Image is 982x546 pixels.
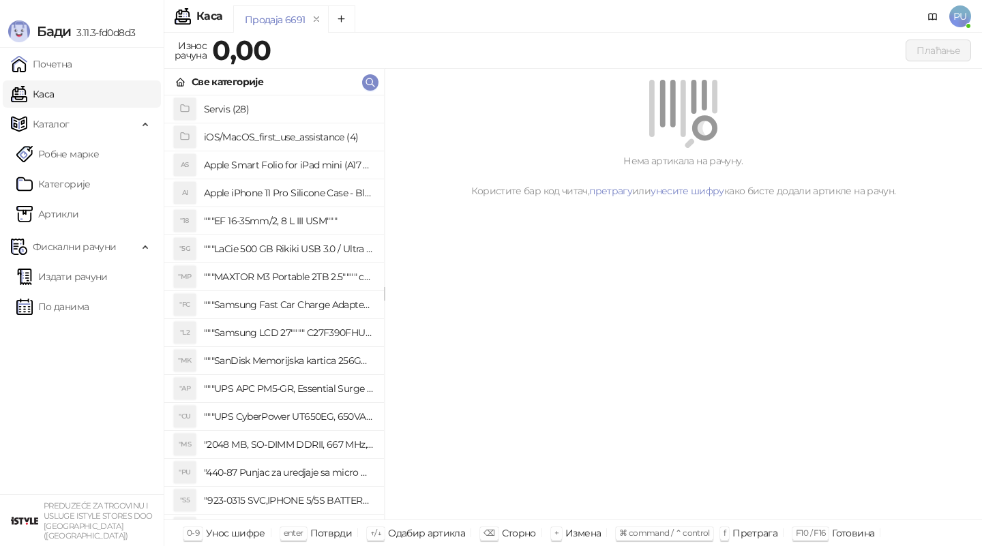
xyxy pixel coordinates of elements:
div: Продаја 6691 [245,12,305,27]
img: Logo [8,20,30,42]
h4: Apple Smart Folio for iPad mini (A17 Pro) - Sage [204,154,373,176]
small: PREDUZEĆE ZA TRGOVINU I USLUGE ISTYLE STORES DOO [GEOGRAPHIC_DATA] ([GEOGRAPHIC_DATA]) [44,501,153,541]
div: "L2 [174,322,196,344]
a: По данима [16,293,89,320]
h4: """UPS CyberPower UT650EG, 650VA/360W , line-int., s_uko, desktop""" [204,406,373,427]
span: ↑/↓ [370,528,381,538]
a: унесите шифру [651,185,724,197]
span: Бади [37,23,71,40]
div: "AP [174,378,196,399]
span: Каталог [33,110,70,138]
a: Документација [922,5,944,27]
div: "MK [174,350,196,371]
h4: """EF 16-35mm/2, 8 L III USM""" [204,210,373,232]
div: Каса [196,11,222,22]
strong: 0,00 [212,33,271,67]
span: PU [949,5,971,27]
div: "18 [174,210,196,232]
a: Робне марке [16,140,99,168]
div: "SD [174,517,196,539]
div: Нема артикала на рачуну. Користите бар код читач, или како бисте додали артикле на рачун. [401,153,966,198]
span: F10 / F16 [796,528,825,538]
a: Каса [11,80,54,108]
div: Потврди [310,524,353,542]
div: "FC [174,294,196,316]
div: "CU [174,406,196,427]
a: ArtikliАртикли [16,200,79,228]
a: Категорије [16,170,91,198]
div: "S5 [174,489,196,511]
h4: """MAXTOR M3 Portable 2TB 2.5"""" crni eksterni hard disk HX-M201TCB/GM""" [204,266,373,288]
span: 0-9 [187,528,199,538]
h4: iOS/MacOS_first_use_assistance (4) [204,126,373,148]
h4: "923-0315 SVC,IPHONE 5/5S BATTERY REMOVAL TRAY Držač za iPhone sa kojim se otvara display [204,489,373,511]
h4: Apple iPhone 11 Pro Silicone Case - Black [204,182,373,204]
div: "5G [174,238,196,260]
div: Све категорије [192,74,263,89]
h4: """LaCie 500 GB Rikiki USB 3.0 / Ultra Compact & Resistant aluminum / USB 3.0 / 2.5""""""" [204,238,373,260]
div: Измена [565,524,601,542]
a: Почетна [11,50,72,78]
h4: "440-87 Punjac za uredjaje sa micro USB portom 4/1, Stand." [204,461,373,483]
span: + [554,528,559,538]
a: претрагу [589,185,632,197]
div: Готовина [832,524,874,542]
button: remove [308,14,325,25]
span: enter [284,528,303,538]
h4: """SanDisk Memorijska kartica 256GB microSDXC sa SD adapterom SDSQXA1-256G-GN6MA - Extreme PLUS, ... [204,350,373,371]
button: Плаћање [906,40,971,61]
h4: """UPS APC PM5-GR, Essential Surge Arrest,5 utic_nica""" [204,378,373,399]
span: 3.11.3-fd0d8d3 [71,27,135,39]
span: f [724,528,726,538]
div: "MP [174,266,196,288]
h4: "923-0448 SVC,IPHONE,TOURQUE DRIVER KIT .65KGF- CM Šrafciger " [204,517,373,539]
div: "PU [174,461,196,483]
div: AS [174,154,196,176]
span: Фискални рачуни [33,233,116,260]
div: Унос шифре [206,524,265,542]
span: ⌫ [483,528,494,538]
div: "MS [174,434,196,455]
div: Одабир артикла [388,524,465,542]
img: 64x64-companyLogo-77b92cf4-9946-4f36-9751-bf7bb5fd2c7d.png [11,507,38,534]
h4: "2048 MB, SO-DIMM DDRII, 667 MHz, Napajanje 1,8 0,1 V, Latencija CL5" [204,434,373,455]
a: Издати рачуни [16,263,108,290]
div: Претрага [732,524,777,542]
h4: """Samsung LCD 27"""" C27F390FHUXEN""" [204,322,373,344]
h4: Servis (28) [204,98,373,120]
div: AI [174,182,196,204]
h4: """Samsung Fast Car Charge Adapter, brzi auto punja_, boja crna""" [204,294,373,316]
div: Сторно [502,524,536,542]
div: Износ рачуна [172,37,209,64]
button: Add tab [328,5,355,33]
div: grid [164,95,384,519]
span: ⌘ command / ⌃ control [619,528,710,538]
